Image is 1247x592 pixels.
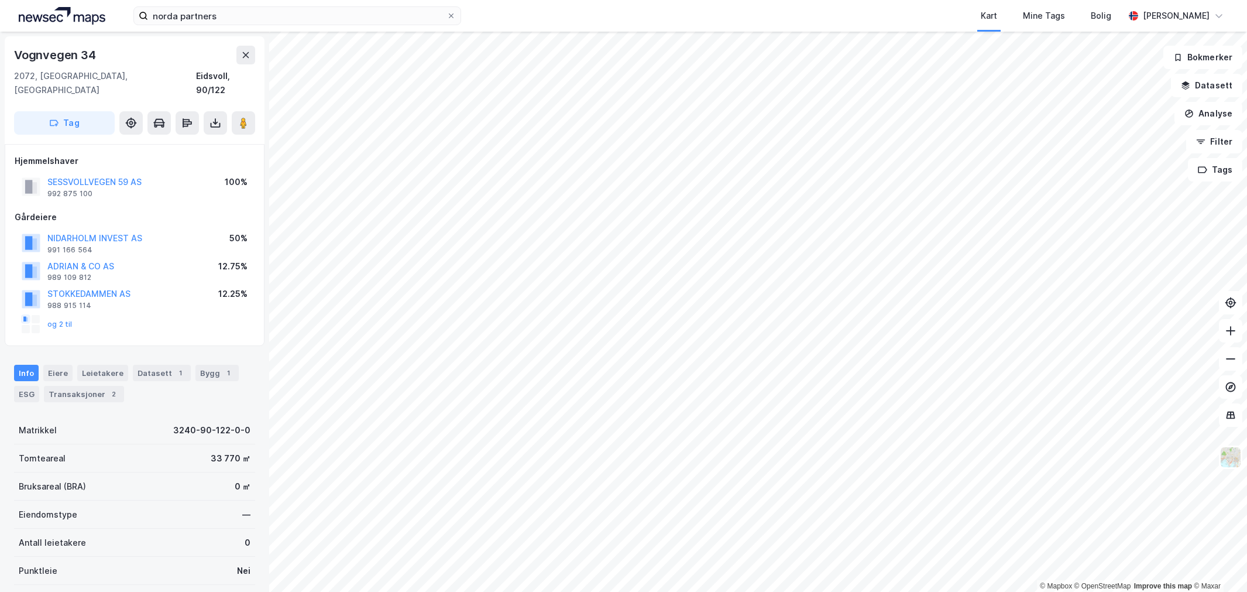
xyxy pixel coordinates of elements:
div: Kart [981,9,997,23]
div: 2072, [GEOGRAPHIC_DATA], [GEOGRAPHIC_DATA] [14,69,196,97]
div: Eiere [43,365,73,381]
div: Hjemmelshaver [15,154,255,168]
iframe: Chat Widget [1188,536,1247,592]
div: 3240-90-122-0-0 [173,423,250,437]
div: Kontrollprogram for chat [1188,536,1247,592]
div: 50% [229,231,248,245]
img: logo.a4113a55bc3d86da70a041830d287a7e.svg [19,7,105,25]
div: 0 ㎡ [235,480,250,494]
div: 12.25% [218,287,248,301]
div: — [242,508,250,522]
div: Matrikkel [19,423,57,437]
div: Datasett [133,365,191,381]
div: Vognvegen 34 [14,46,98,64]
div: Bruksareal (BRA) [19,480,86,494]
div: Leietakere [77,365,128,381]
div: Eidsvoll, 90/122 [196,69,255,97]
div: [PERSON_NAME] [1143,9,1210,23]
div: 0 [245,536,250,550]
div: Gårdeiere [15,210,255,224]
div: ESG [14,386,39,402]
button: Datasett [1171,74,1242,97]
div: Mine Tags [1023,9,1065,23]
div: 33 770 ㎡ [211,451,250,466]
div: 989 109 812 [47,273,91,282]
div: 988 915 114 [47,301,91,310]
input: Søk på adresse, matrikkel, gårdeiere, leietakere eller personer [148,7,446,25]
div: Info [14,365,39,381]
div: Bolig [1091,9,1111,23]
div: 100% [225,175,248,189]
button: Tags [1188,158,1242,182]
button: Filter [1186,130,1242,153]
a: Mapbox [1040,582,1072,590]
button: Bokmerker [1163,46,1242,69]
button: Analyse [1174,102,1242,125]
div: 992 875 100 [47,189,92,199]
div: Antall leietakere [19,536,86,550]
div: Transaksjoner [44,386,124,402]
a: OpenStreetMap [1074,582,1131,590]
div: Punktleie [19,564,57,578]
button: Tag [14,111,115,135]
div: 991 166 564 [47,245,92,255]
img: Z [1219,446,1242,468]
div: 1 [174,367,186,379]
div: Eiendomstype [19,508,77,522]
a: Improve this map [1134,582,1192,590]
div: Bygg [195,365,239,381]
div: Tomteareal [19,451,66,466]
div: Nei [237,564,250,578]
div: 1 [222,367,234,379]
div: 12.75% [218,259,248,273]
div: 2 [108,388,119,400]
